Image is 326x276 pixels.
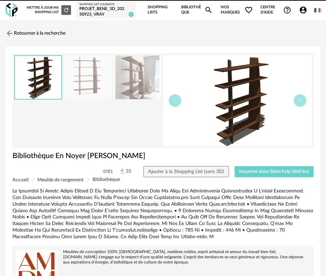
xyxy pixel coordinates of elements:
[27,5,71,15] div: Mettre à jour ma Shopping List
[163,55,312,146] img: thumbnail.png
[12,178,28,182] span: Accueil
[148,169,224,174] span: Ajouter à la Shopping List (sans 3D)
[79,6,133,17] div: Projet_Bene_3D_20250923_Vray
[114,55,161,100] img: 24d7e5a13f5021065c1775e33dbbb135.jpg
[245,6,253,14] span: Heart Outline icon
[129,12,134,17] span: 2
[6,29,14,37] img: svg+xml;base64,PHN2ZyB3aWR0aD0iMjQiIGhlaWdodD0iMjQiIHZpZXdCb3g9IjAgMCAyNCAyNCIgZmlsbD0ibm9uZSIgeG...
[92,177,120,182] span: Bibliothèque
[299,6,307,14] span: Account Circle icon
[12,188,314,240] div: Lo Ipsumdol Si Ametc Adipis Elitsed D Eiu Temporinci Utlaboree Dolo Ma Aliqu Eni Adminimvenia Qui...
[299,6,310,14] span: Account Circle icon
[118,168,131,175] span: 35
[118,168,126,175] img: Téléchargements
[283,6,291,14] span: Help Circle Outline icon
[261,5,291,15] span: Centre d'aideHelp Circle Outline icon
[12,177,314,182] div: Breadcrumb
[204,6,213,14] span: Magnify icon
[6,3,18,17] img: OXP
[79,3,133,6] div: Shopping List courante
[235,166,314,177] button: Importer dans SketchUp (860 ko)
[6,26,65,41] a: Retourner à la recherche
[12,151,314,161] h1: Bibliothèque En Noyer [PERSON_NAME]
[79,3,133,17] a: Shopping List courante Projet_Bene_3D_20250923_Vray 2
[16,249,310,265] div: Meubles de conception 100% [DEMOGRAPHIC_DATA], matières nobles, esprit artisanal et amour du trav...
[15,56,61,99] img: thumbnail.png
[37,178,83,182] span: Meuble de rangement
[103,169,113,175] span: 81
[64,55,111,100] img: 059be7609f06ddfe1fb2840e5f7ed2be.jpg
[239,169,309,174] span: Importer dans SketchUp (860 ko)
[63,8,69,11] span: Refresh icon
[143,166,229,177] button: Ajouter à la Shopping List (sans 3D)
[314,7,320,13] img: fr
